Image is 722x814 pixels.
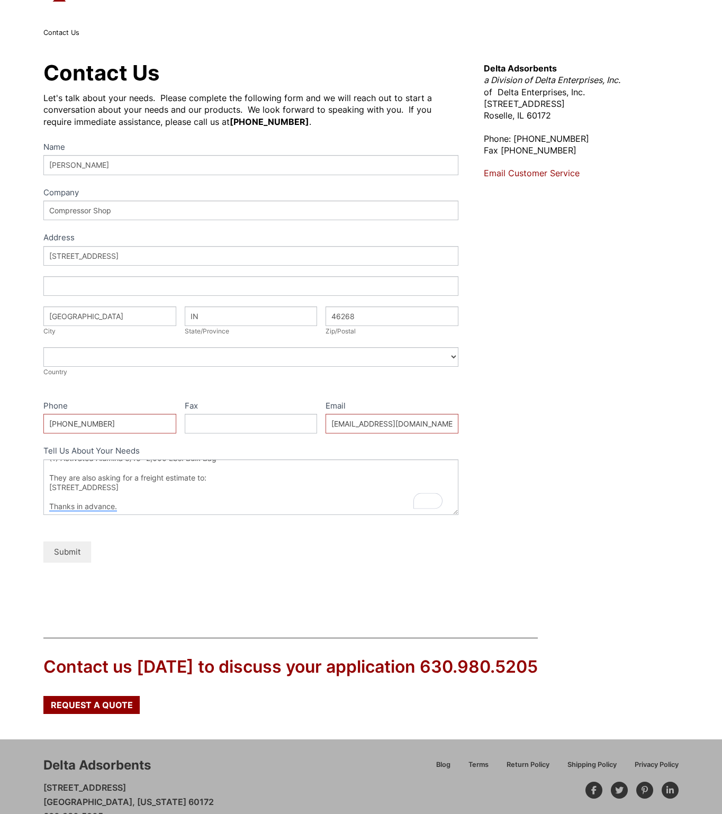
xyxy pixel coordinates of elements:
label: Phone [43,399,176,414]
div: Delta Adsorbents [43,756,151,774]
label: Company [43,186,458,201]
a: Blog [427,759,459,777]
label: Email [326,399,458,414]
a: Return Policy [498,759,558,777]
label: Name [43,140,458,156]
strong: [PHONE_NUMBER] [230,116,309,127]
a: Terms [459,759,498,777]
textarea: To enrich screen reader interactions, please activate Accessibility in Grammarly extension settings [43,459,458,515]
a: Privacy Policy [626,759,679,777]
p: Phone: [PHONE_NUMBER] Fax [PHONE_NUMBER] [484,133,679,157]
label: Tell Us About Your Needs [43,444,458,459]
div: Zip/Postal [326,326,458,337]
span: Contact Us [43,29,79,37]
a: Email Customer Service [484,168,580,178]
span: Terms [468,762,489,768]
button: Submit [43,541,91,562]
div: Contact us [DATE] to discuss your application 630.980.5205 [43,655,538,679]
p: of Delta Enterprises, Inc. [STREET_ADDRESS] Roselle, IL 60172 [484,62,679,122]
div: Country [43,367,458,377]
em: a Division of Delta Enterprises, Inc. [484,75,620,85]
div: Let's talk about your needs. Please complete the following form and we will reach out to start a ... [43,92,458,128]
span: Shipping Policy [567,762,617,768]
div: Address [43,231,458,246]
span: Return Policy [507,762,549,768]
h1: Contact Us [43,62,458,84]
label: Fax [185,399,318,414]
strong: Delta Adsorbents [484,63,557,74]
a: Shipping Policy [558,759,626,777]
div: State/Province [185,326,318,337]
div: City [43,326,176,337]
span: Privacy Policy [635,762,679,768]
a: Request a Quote [43,696,140,714]
span: Request a Quote [51,701,133,709]
span: Blog [436,762,450,768]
